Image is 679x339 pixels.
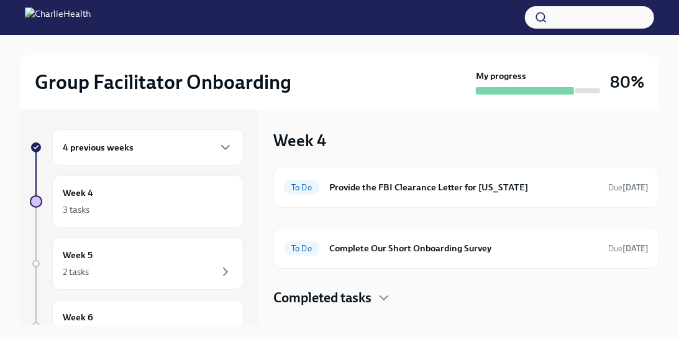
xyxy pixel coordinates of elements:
[329,180,598,194] h6: Provide the FBI Clearance Letter for [US_STATE]
[622,244,649,253] strong: [DATE]
[25,7,91,27] img: CharlieHealth
[63,203,89,216] div: 3 tasks
[30,175,244,228] a: Week 43 tasks
[476,70,526,82] strong: My progress
[273,129,326,152] h3: Week 4
[329,241,598,255] h6: Complete Our Short Onboarding Survey
[622,183,649,192] strong: [DATE]
[52,129,244,165] div: 4 previous weeks
[30,238,244,290] a: Week 52 tasks
[608,182,649,193] span: October 14th, 2025 10:00
[284,238,649,258] a: To DoComplete Our Short Onboarding SurveyDue[DATE]
[610,71,644,93] h3: 80%
[608,183,649,192] span: Due
[63,310,93,324] h6: Week 6
[63,141,134,154] h6: 4 previous weeks
[273,289,371,307] h4: Completed tasks
[35,70,291,95] h2: Group Facilitator Onboarding
[608,243,649,254] span: October 20th, 2025 10:00
[63,266,89,278] div: 2 tasks
[63,248,93,262] h6: Week 5
[284,244,319,253] span: To Do
[608,244,649,253] span: Due
[284,183,319,192] span: To Do
[284,177,649,197] a: To DoProvide the FBI Clearance Letter for [US_STATE]Due[DATE]
[63,186,93,200] h6: Week 4
[273,289,659,307] div: Completed tasks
